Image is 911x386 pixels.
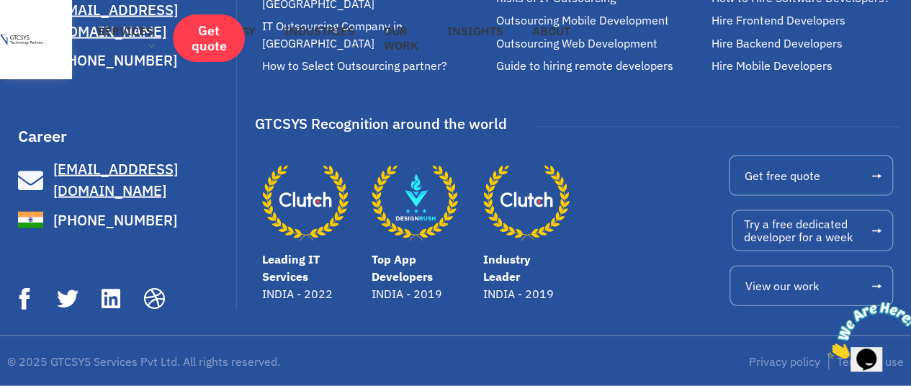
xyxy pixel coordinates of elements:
a: Hire Backend Developers [712,35,901,52]
a: [PHONE_NUMBER] [18,207,233,233]
a: Industry Leader [483,252,531,284]
div: GTCSYS Recognition around the world [255,110,507,138]
span: Hire Frontend Developers [712,12,845,29]
a: Leading IT Services [262,252,320,284]
a: Services [86,15,164,55]
a: Industries [274,15,366,55]
a: Insights [436,15,514,47]
a: Privacy policy [749,353,820,370]
a: Hire Frontend Developers [712,12,901,29]
a: Hire Mobile Developers [712,58,901,74]
a: Industry Leader [483,160,570,246]
a: Get quote [173,14,245,62]
iframe: chat widget [822,296,911,364]
a: Technology [171,15,266,47]
a: Top App Developers [372,252,433,284]
a: About [521,15,581,55]
a: View our work [730,266,892,306]
p: INDIA - 2019 [483,285,561,302]
span: Outsourcing Mobile Development [496,12,669,29]
span: Get free quote [744,170,820,181]
p: INDIA - 2019 [372,285,469,302]
a: Guide to hiring remote developers [496,58,704,74]
a: Get free quote [729,156,892,196]
a: Try a free dedicateddeveloper for a week [732,210,892,251]
a: Our Work [373,15,429,61]
a: Top App Developers [372,160,458,246]
a: Outsourcing Web Development [496,35,704,52]
img: Chat attention grabber [6,6,95,63]
a: Leading IT Services [262,160,349,246]
p: © 2025 GTCSYS Services Pvt Ltd. All rights reserved. [7,356,449,367]
p: INDIA - 2022 [262,285,357,302]
a: [EMAIL_ADDRESS][DOMAIN_NAME] [18,158,233,202]
span: Get quote [190,23,228,53]
span: Hire Backend Developers [712,35,843,52]
span: Hire Mobile Developers [712,58,833,74]
span: Try a free dedicated developer for a week [743,218,852,243]
span: Guide to hiring remote developers [496,58,673,74]
span: [PHONE_NUMBER] [50,210,177,231]
a: Outsourcing Mobile Development [496,12,704,29]
h3: Career [18,128,233,144]
span: [EMAIL_ADDRESS][DOMAIN_NAME] [53,159,178,200]
span: View our work [745,280,818,292]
